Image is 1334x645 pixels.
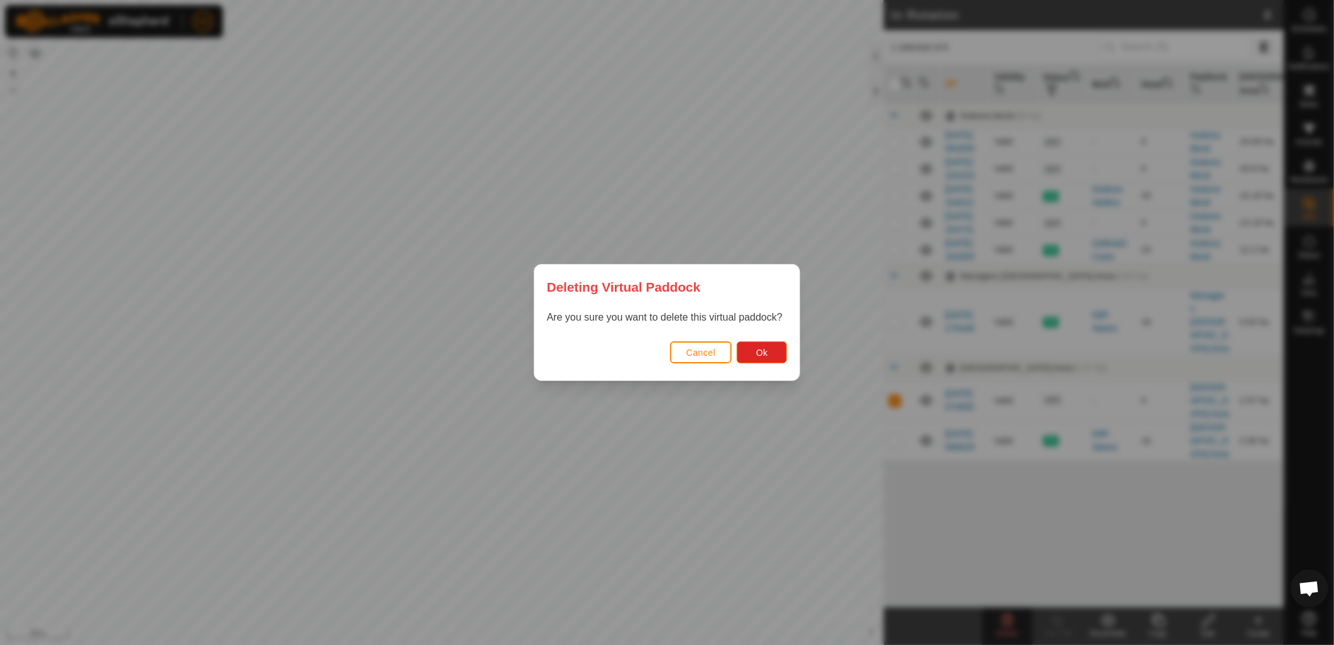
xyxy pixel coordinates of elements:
[737,341,787,363] button: Ok
[547,277,701,297] span: Deleting Virtual Paddock
[547,310,788,325] p: Are you sure you want to delete this virtual paddock?
[686,348,716,358] span: Cancel
[756,348,768,358] span: Ok
[670,341,732,363] button: Cancel
[1291,570,1328,607] div: Open chat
